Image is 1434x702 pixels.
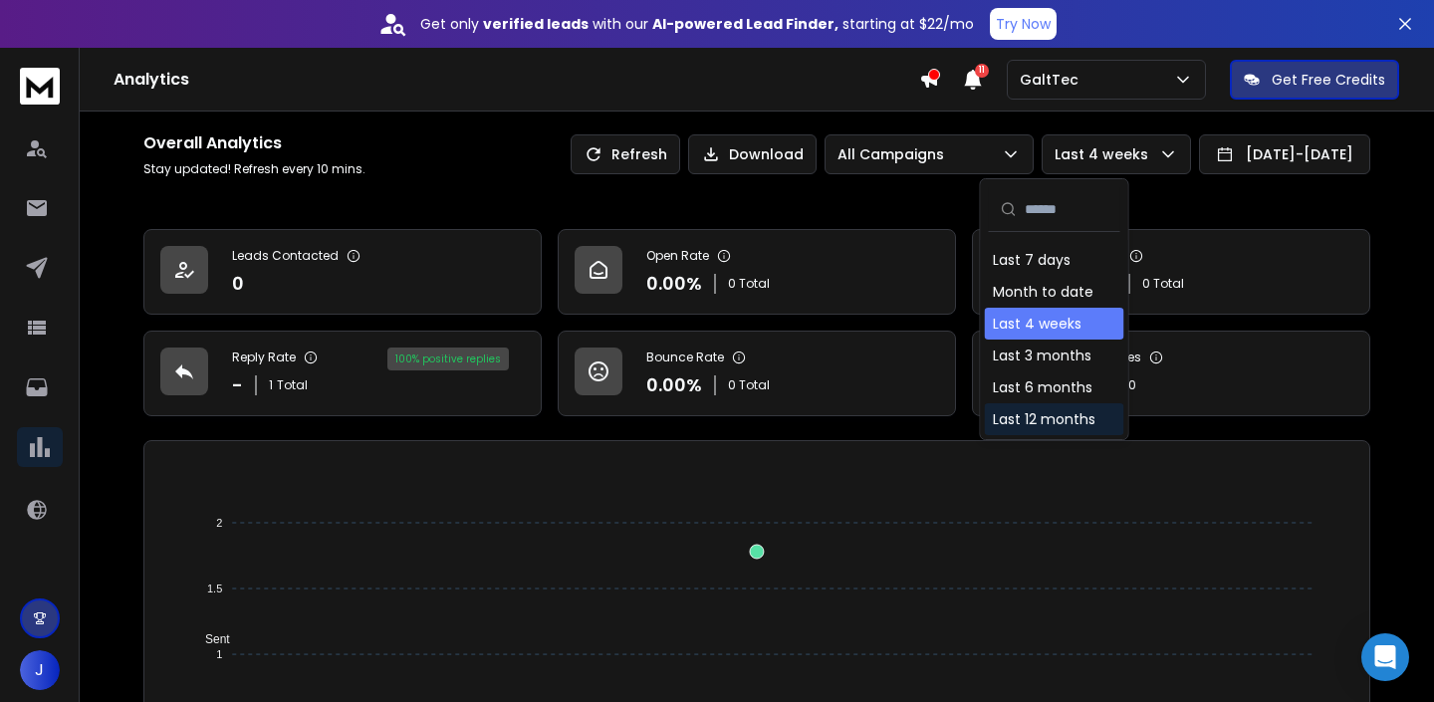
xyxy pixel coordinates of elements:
p: Bounce Rate [646,350,724,365]
div: 100 % positive replies [387,348,509,370]
p: 0 Total [1142,276,1184,292]
span: Total [277,377,308,393]
a: Open Rate0.00%0 Total [558,229,956,315]
button: Download [688,134,817,174]
div: Open Intercom Messenger [1361,633,1409,681]
a: Leads Contacted0 [143,229,542,315]
span: Sent [190,632,230,646]
p: GaltTec [1020,70,1086,90]
h1: Overall Analytics [143,131,365,155]
button: Get Free Credits [1230,60,1399,100]
p: Get only with our starting at $22/mo [420,14,974,34]
a: Click Rate0.00%0 Total [972,229,1370,315]
p: 0.00 % [646,371,702,399]
div: Month to date [993,282,1093,302]
button: [DATE]-[DATE] [1199,134,1370,174]
a: Bounce Rate0.00%0 Total [558,331,956,416]
p: 0 Total [728,276,770,292]
button: Try Now [990,8,1057,40]
p: Get Free Credits [1272,70,1385,90]
p: 0 Total [728,377,770,393]
img: logo [20,68,60,105]
tspan: 1.5 [207,583,222,594]
p: All Campaigns [837,144,952,164]
p: 0.00 % [646,270,702,298]
p: Last 4 weeks [1055,144,1156,164]
p: 0 [232,270,244,298]
p: Reply Rate [232,350,296,365]
p: Leads Contacted [232,248,339,264]
p: - [232,371,243,399]
a: Reply Rate-1Total100% positive replies [143,331,542,416]
p: Stay updated! Refresh every 10 mins. [143,161,365,177]
div: Last 12 months [993,409,1095,429]
h1: Analytics [114,68,919,92]
a: Opportunities1$10000 [972,331,1370,416]
div: Last 6 months [993,377,1092,397]
div: Last 7 days [993,250,1071,270]
strong: verified leads [483,14,589,34]
span: 1 [269,377,273,393]
strong: AI-powered Lead Finder, [652,14,838,34]
p: Open Rate [646,248,709,264]
tspan: 2 [216,517,222,529]
p: Try Now [996,14,1051,34]
p: Download [729,144,804,164]
p: Refresh [611,144,667,164]
div: Last 4 weeks [993,314,1081,334]
button: J [20,650,60,690]
div: Last 3 months [993,346,1091,365]
tspan: 1 [216,648,222,660]
button: Refresh [571,134,680,174]
span: 11 [975,64,989,78]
